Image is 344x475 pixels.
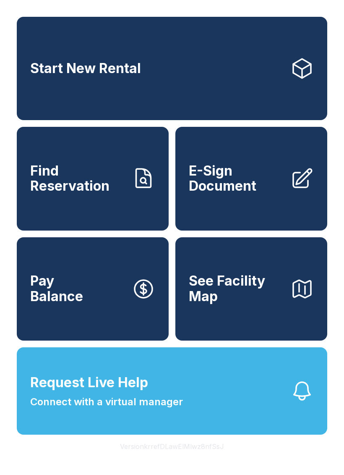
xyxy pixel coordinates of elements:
a: Start New Rental [17,17,327,120]
a: E-Sign Document [175,127,327,230]
span: See Facility Map [189,273,284,304]
button: PayBalance [17,237,169,341]
button: Request Live HelpConnect with a virtual manager [17,347,327,435]
span: Connect with a virtual manager [30,394,183,409]
span: Request Live Help [30,373,148,393]
button: See Facility Map [175,237,327,341]
button: VersionkrrefDLawElMlwz8nfSsJ [113,435,231,458]
span: Start New Rental [30,61,141,76]
span: Find Reservation [30,163,125,194]
span: E-Sign Document [189,163,284,194]
a: Find Reservation [17,127,169,230]
span: Pay Balance [30,273,83,304]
